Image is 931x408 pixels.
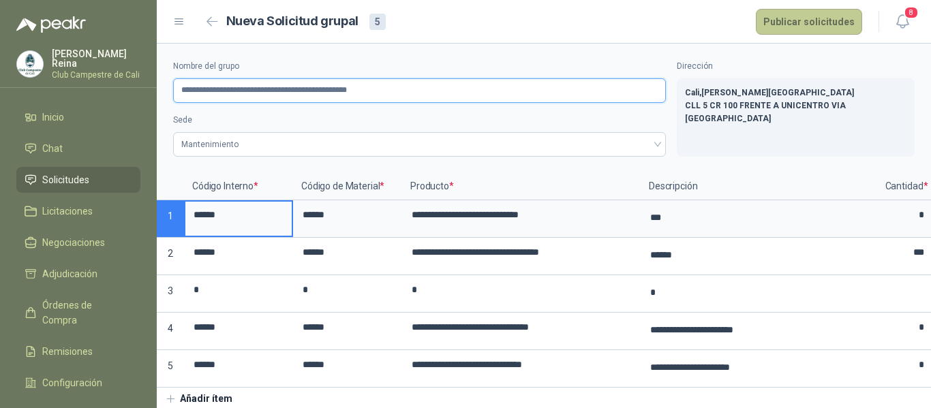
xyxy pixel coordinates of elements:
[157,313,184,350] p: 4
[685,99,906,125] p: CLL 5 CR 100 FRENTE A UNICENTRO VIA [GEOGRAPHIC_DATA]
[226,12,358,31] h2: Nueva Solicitud grupal
[181,134,658,155] span: Mantenimiento
[42,172,89,187] span: Solicitudes
[173,114,666,127] label: Sede
[16,370,140,396] a: Configuración
[42,235,105,250] span: Negociaciones
[42,344,93,359] span: Remisiones
[16,230,140,255] a: Negociaciones
[369,14,386,30] div: 5
[42,375,102,390] span: Configuración
[17,51,43,77] img: Company Logo
[16,167,140,193] a: Solicitudes
[16,136,140,161] a: Chat
[16,292,140,333] a: Órdenes de Compra
[904,6,919,19] span: 8
[677,60,915,73] label: Dirección
[42,266,97,281] span: Adjudicación
[42,298,127,328] span: Órdenes de Compra
[16,104,140,130] a: Inicio
[52,71,140,79] p: Club Campestre de Cali
[641,173,879,200] p: Descripción
[42,204,93,219] span: Licitaciones
[42,141,63,156] span: Chat
[685,87,906,99] p: Cali , [PERSON_NAME][GEOGRAPHIC_DATA]
[16,16,86,33] img: Logo peakr
[293,173,402,200] p: Código de Material
[42,110,64,125] span: Inicio
[16,198,140,224] a: Licitaciones
[890,10,915,34] button: 8
[157,238,184,275] p: 2
[402,173,641,200] p: Producto
[157,200,184,238] p: 1
[157,275,184,313] p: 3
[173,60,666,73] label: Nombre del grupo
[756,9,862,35] button: Publicar solicitudes
[52,49,140,68] p: [PERSON_NAME] Reina
[184,173,293,200] p: Código Interno
[16,339,140,364] a: Remisiones
[157,350,184,388] p: 5
[16,261,140,287] a: Adjudicación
